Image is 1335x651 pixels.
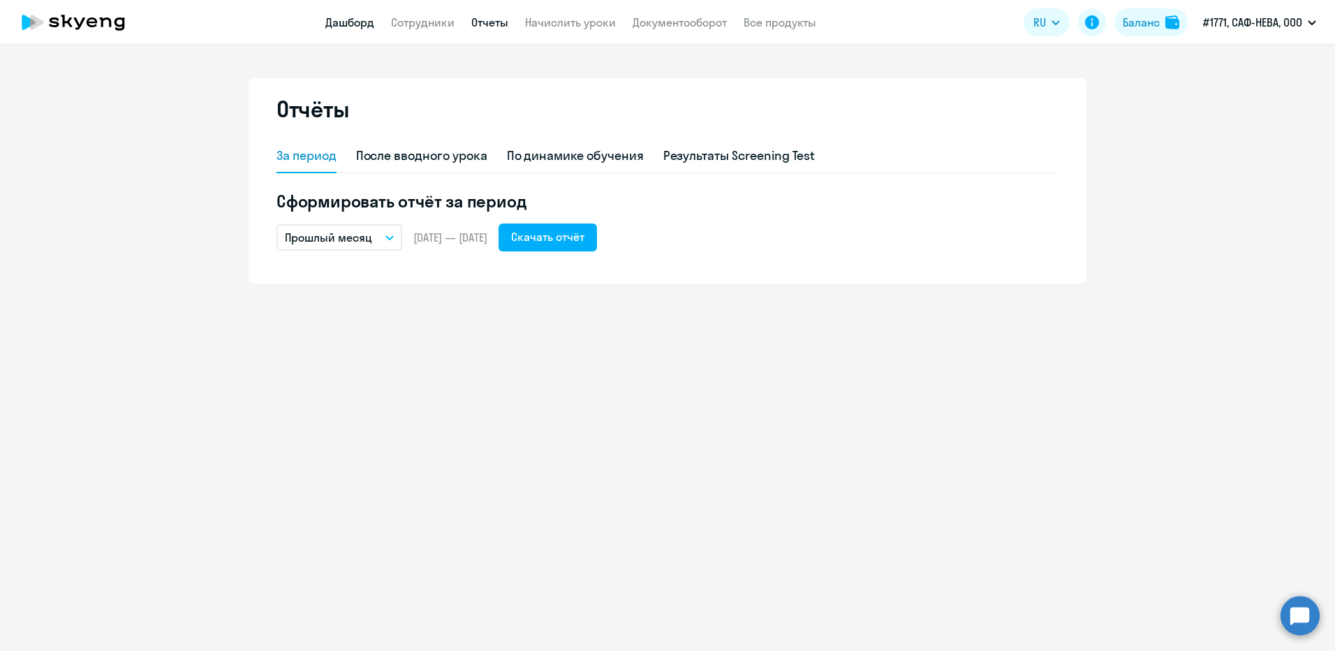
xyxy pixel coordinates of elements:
div: По динамике обучения [507,147,644,165]
a: Все продукты [744,15,816,29]
a: Начислить уроки [525,15,616,29]
button: Скачать отчёт [499,224,597,251]
span: [DATE] — [DATE] [413,230,487,245]
p: #1771, САФ-НЕВА, ООО [1203,14,1302,31]
div: После вводного урока [356,147,487,165]
button: #1771, САФ-НЕВА, ООО [1196,6,1323,39]
div: Баланс [1123,14,1160,31]
button: Балансbalance [1114,8,1188,36]
span: RU [1033,14,1046,31]
a: Сотрудники [391,15,455,29]
a: Дашборд [325,15,374,29]
h2: Отчёты [276,95,349,123]
h5: Сформировать отчёт за период [276,190,1059,212]
img: balance [1165,15,1179,29]
p: Прошлый месяц [285,229,372,246]
button: Прошлый месяц [276,224,402,251]
div: Скачать отчёт [511,228,584,245]
div: За период [276,147,337,165]
div: Результаты Screening Test [663,147,816,165]
button: RU [1024,8,1070,36]
a: Документооборот [633,15,727,29]
a: Отчеты [471,15,508,29]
